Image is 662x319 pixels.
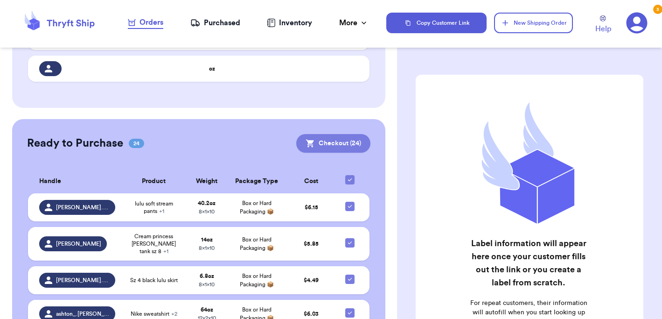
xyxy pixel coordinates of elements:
[339,17,369,28] div: More
[56,310,110,318] span: ashton_.[PERSON_NAME]
[304,241,319,247] span: $ 5.85
[286,170,336,193] th: Cost
[121,170,187,193] th: Product
[199,245,215,251] span: 8 x 1 x 10
[126,200,181,215] span: lulu soft stream pants
[304,277,319,283] span: $ 4.49
[130,276,178,284] span: Sz 4 black lulu skirt
[159,208,164,214] span: + 1
[131,310,177,318] span: Nike sweatshirt
[386,13,487,33] button: Copy Customer Link
[595,23,611,35] span: Help
[27,136,123,151] h2: Ready to Purchase
[296,134,370,153] button: Checkout (24)
[126,233,181,255] span: Cream princess [PERSON_NAME] tank sz 8
[267,17,312,28] a: Inventory
[39,177,61,186] span: Handle
[190,17,240,28] a: Purchased
[171,311,177,317] span: + 2
[240,237,274,251] span: Box or Hard Packaging 📦
[199,282,215,287] span: 8 x 1 x 10
[163,248,168,254] span: + 1
[56,240,101,248] span: [PERSON_NAME]
[240,273,274,287] span: Box or Hard Packaging 📦
[494,13,572,33] button: New Shipping Order
[128,17,163,28] div: Orders
[595,15,611,35] a: Help
[240,200,274,214] span: Box or Hard Packaging 📦
[201,237,213,242] strong: 14 oz
[209,66,215,71] strong: oz
[56,204,110,211] span: [PERSON_NAME].[PERSON_NAME]
[129,139,144,148] span: 24
[466,237,592,289] h2: Label information will appear here once your customer fills out the link or you create a label fr...
[187,170,227,193] th: Weight
[304,311,319,317] span: $ 6.03
[201,307,213,312] strong: 64 oz
[200,273,214,279] strong: 6.8 oz
[199,209,215,214] span: 8 x 1 x 10
[198,200,216,206] strong: 40.2 oz
[626,12,648,34] a: 3
[56,276,110,284] span: [PERSON_NAME].singer
[128,17,163,29] a: Orders
[227,170,286,193] th: Package Type
[305,205,318,210] span: $ 6.15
